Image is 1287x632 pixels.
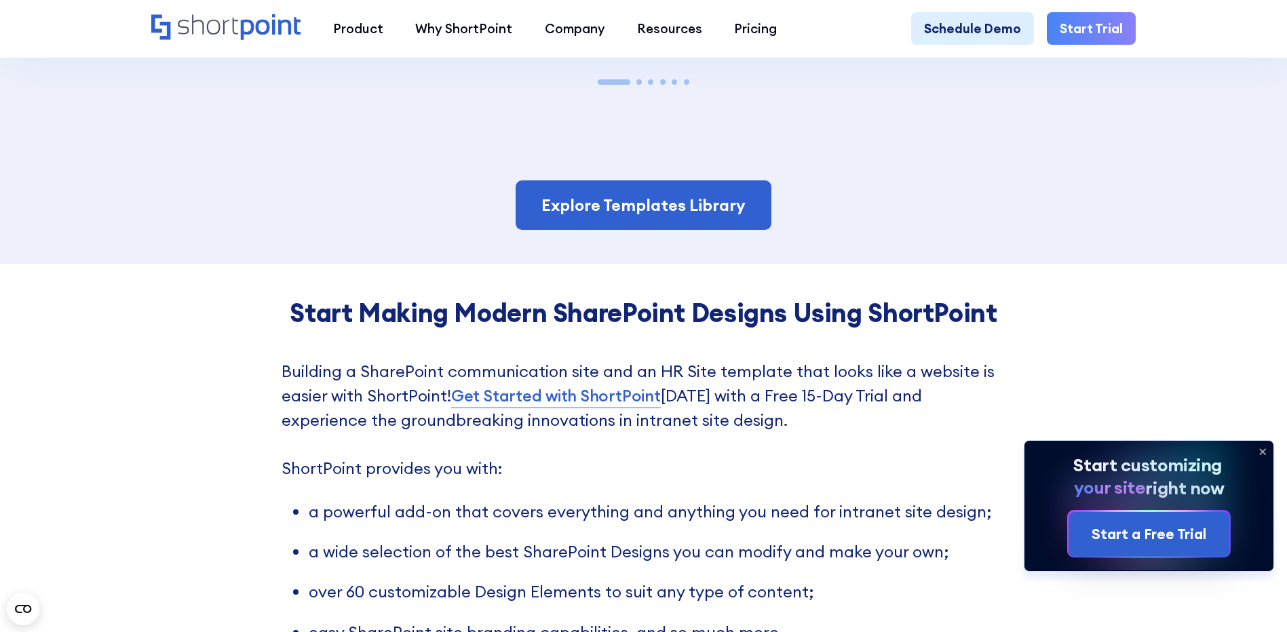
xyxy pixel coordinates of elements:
span: Go to slide 6 [684,79,689,85]
a: Why ShortPoint [400,12,529,44]
div: Resources [637,19,702,38]
a: Resources [621,12,718,44]
iframe: Chat Widget [1219,567,1287,632]
button: Open CMP widget [7,593,39,625]
div: Start a Free Trial [1092,523,1206,545]
a: Product [317,12,399,44]
div: Product [333,19,383,38]
li: a powerful add-on that covers everything and anything you need for intranet site design; [309,500,1005,524]
span: Go to slide 5 [672,79,677,85]
div: Pricing [734,19,777,38]
div: Why ShortPoint [415,19,512,38]
p: Building a SharePoint communication site and an HR Site template that looks like a website is eas... [282,359,1005,480]
li: over 60 customizable Design Elements to suit any type of content; [309,580,1005,604]
a: Pricing [718,12,793,44]
a: Schedule Demo [911,12,1034,44]
a: Home [151,14,301,42]
a: Explore Templates Library [516,180,771,231]
strong: Start Making Modern SharePoint Designs Using ShortPoint [290,296,997,329]
div: Company [545,19,605,38]
a: Start Trial [1047,12,1136,44]
span: Go to slide 2 [636,79,642,85]
a: Company [529,12,621,44]
a: Start a Free Trial [1069,511,1229,556]
span: Go to slide 4 [660,79,666,85]
li: a wide selection of the best SharePoint Designs you can modify and make your own; [309,540,1005,564]
span: Go to slide 3 [648,79,653,85]
span: Go to slide 1 [598,79,630,85]
a: Get Started with ShortPoint [451,384,661,408]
